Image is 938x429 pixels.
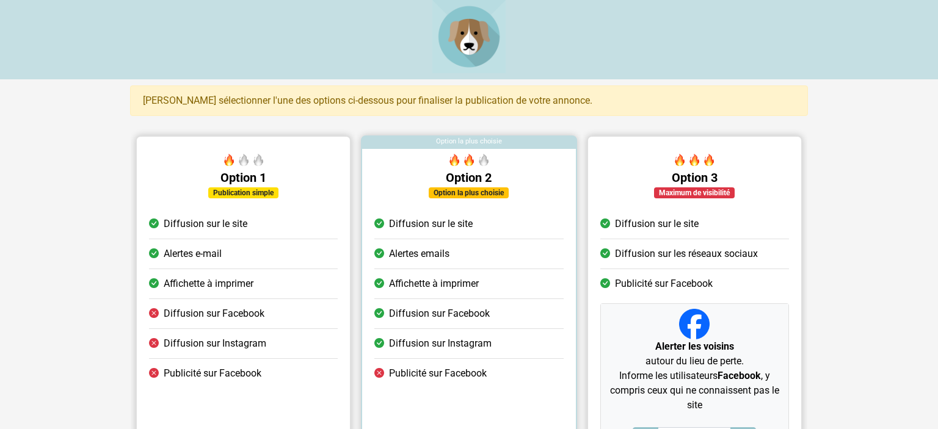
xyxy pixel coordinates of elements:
h5: Option 2 [374,170,563,185]
span: Diffusion sur Facebook [164,306,264,321]
p: Informe les utilisateurs , y compris ceux qui ne connaissent pas le site [606,369,783,413]
span: Diffusion sur Instagram [389,336,492,351]
span: Diffusion sur Instagram [164,336,266,351]
div: Publication simple [208,187,278,198]
div: [PERSON_NAME] sélectionner l'une des options ci-dessous pour finaliser la publication de votre an... [130,85,808,116]
div: Option la plus choisie [362,137,575,149]
span: Publicité sur Facebook [164,366,261,381]
span: Affichette à imprimer [389,276,479,291]
p: autour du lieu de perte. [606,339,783,369]
span: Diffusion sur le site [389,217,473,231]
div: Maximum de visibilité [654,187,735,198]
span: Diffusion sur les réseaux sociaux [615,247,758,261]
div: Option la plus choisie [429,187,509,198]
span: Alertes e-mail [164,247,222,261]
h5: Option 3 [600,170,789,185]
strong: Facebook [718,370,761,381]
span: Diffusion sur le site [164,217,247,231]
img: Facebook [679,309,710,339]
span: Publicité sur Facebook [389,366,487,381]
span: Affichette à imprimer [164,276,253,291]
span: Diffusion sur le site [615,217,699,231]
h5: Option 1 [149,170,338,185]
strong: Alerter les voisins [655,341,734,352]
span: Alertes emails [389,247,449,261]
span: Publicité sur Facebook [615,276,713,291]
span: Diffusion sur Facebook [389,306,490,321]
